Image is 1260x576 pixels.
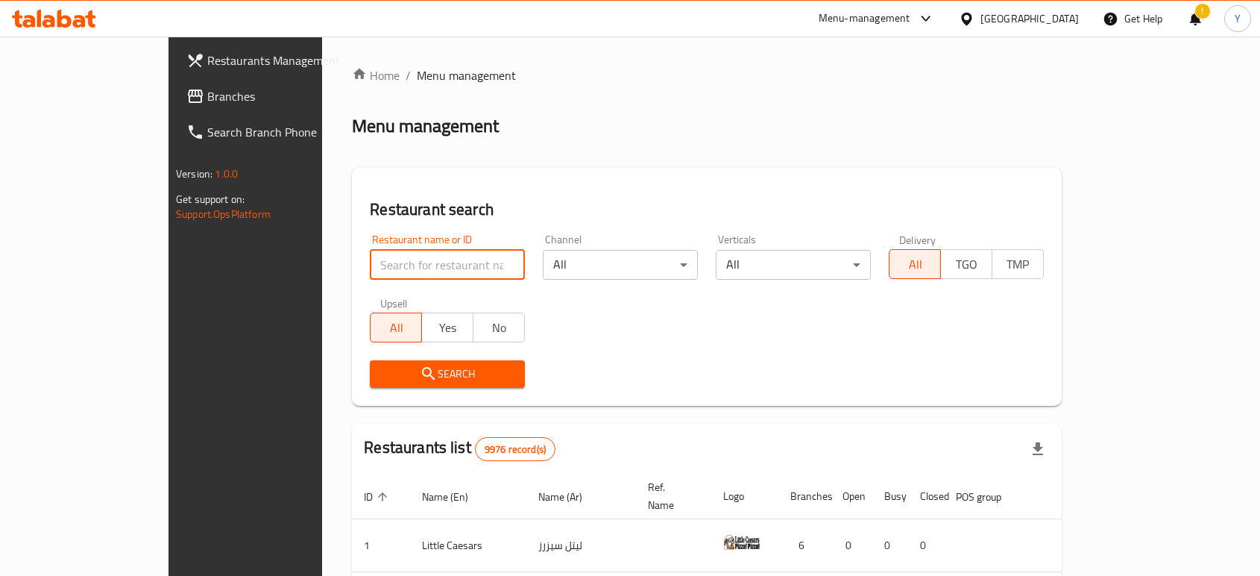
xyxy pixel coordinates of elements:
[475,437,555,461] div: Total records count
[207,51,367,69] span: Restaurants Management
[711,474,778,519] th: Logo
[526,519,636,572] td: ليتل سيزرز
[538,488,602,506] span: Name (Ar)
[831,474,872,519] th: Open
[364,436,555,461] h2: Restaurants list
[476,442,555,457] span: 9976 record(s)
[174,114,379,150] a: Search Branch Phone
[940,249,992,279] button: TGO
[819,10,910,28] div: Menu-management
[207,87,367,105] span: Branches
[370,313,422,342] button: All
[778,474,831,519] th: Branches
[422,488,488,506] span: Name (En)
[778,519,831,572] td: 6
[908,474,944,519] th: Closed
[998,254,1038,275] span: TMP
[352,66,1062,84] nav: breadcrumb
[872,474,908,519] th: Busy
[215,164,238,184] span: 1.0.0
[895,254,935,275] span: All
[956,488,1021,506] span: POS group
[174,43,379,78] a: Restaurants Management
[370,198,1044,221] h2: Restaurant search
[421,313,473,342] button: Yes
[377,317,416,339] span: All
[648,478,693,514] span: Ref. Name
[174,78,379,114] a: Branches
[723,524,760,561] img: Little Caesars
[889,249,941,279] button: All
[176,164,212,184] span: Version:
[872,519,908,572] td: 0
[176,190,245,209] span: Get support on:
[410,519,526,572] td: Little Caesars
[176,204,271,224] a: Support.OpsPlatform
[417,66,516,84] span: Menu management
[716,250,871,280] div: All
[352,114,499,138] h2: Menu management
[473,313,525,342] button: No
[352,519,410,572] td: 1
[207,123,367,141] span: Search Branch Phone
[370,360,525,388] button: Search
[947,254,986,275] span: TGO
[908,519,944,572] td: 0
[980,10,1079,27] div: [GEOGRAPHIC_DATA]
[543,250,698,280] div: All
[992,249,1044,279] button: TMP
[831,519,872,572] td: 0
[382,365,513,384] span: Search
[370,250,525,280] input: Search for restaurant name or ID..
[1235,10,1241,27] span: Y
[406,66,411,84] li: /
[364,488,392,506] span: ID
[1020,431,1056,467] div: Export file
[380,298,408,308] label: Upsell
[479,317,519,339] span: No
[899,234,936,245] label: Delivery
[428,317,467,339] span: Yes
